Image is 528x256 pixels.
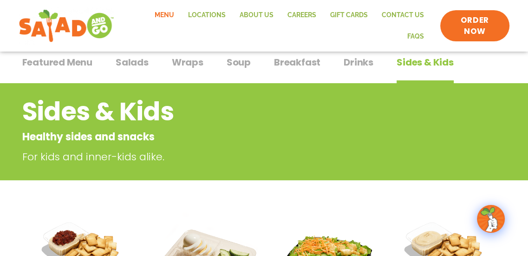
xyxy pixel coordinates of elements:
span: Soup [227,55,251,69]
a: Contact Us [375,5,431,26]
a: About Us [233,5,280,26]
span: ORDER NOW [450,15,500,37]
img: new-SAG-logo-768×292 [19,7,114,45]
h2: Sides & Kids [22,93,431,131]
p: For kids and inner-kids alike. [22,149,436,164]
span: Featured Menu [22,55,92,69]
span: Breakfast [274,55,320,69]
a: Menu [148,5,181,26]
p: Healthy sides and snacks [22,129,431,144]
span: Salads [116,55,149,69]
a: ORDER NOW [440,10,509,42]
div: Tabbed content [22,52,506,84]
nav: Menu [124,5,431,47]
img: wpChatIcon [478,206,504,232]
span: Drinks [344,55,373,69]
a: GIFT CARDS [323,5,375,26]
span: Wraps [172,55,203,69]
a: Locations [181,5,233,26]
a: FAQs [400,26,431,47]
a: Careers [280,5,323,26]
span: Sides & Kids [397,55,454,69]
